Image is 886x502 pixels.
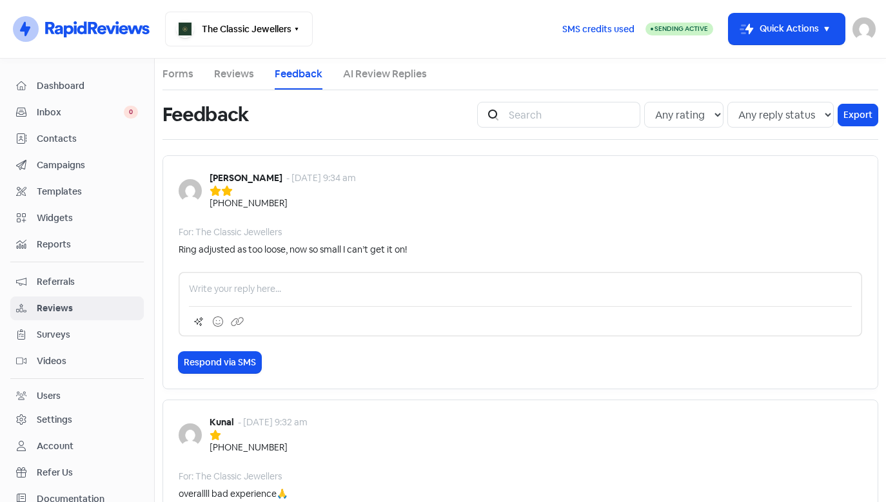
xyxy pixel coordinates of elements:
[37,185,138,198] span: Templates
[210,416,234,428] b: Kunal
[37,159,138,172] span: Campaigns
[10,233,144,256] a: Reports
[10,296,144,320] a: Reviews
[37,439,74,453] div: Account
[37,238,138,251] span: Reports
[179,423,202,447] img: Image
[10,323,144,347] a: Surveys
[551,21,645,35] a: SMS credits used
[37,275,138,289] span: Referrals
[37,132,138,146] span: Contacts
[37,466,138,479] span: Refer Us
[10,180,144,204] a: Templates
[10,127,144,151] a: Contacts
[645,21,713,37] a: Sending Active
[179,352,261,373] button: Respond via SMS
[562,23,635,36] span: SMS credits used
[179,470,282,483] div: For: The Classic Jewellers
[179,179,202,202] img: Image
[729,14,845,44] button: Quick Actions
[10,270,144,294] a: Referrals
[852,17,876,41] img: User
[210,172,282,184] b: [PERSON_NAME]
[10,101,144,124] a: Inbox 0
[37,302,138,315] span: Reviews
[838,104,878,126] a: Export
[10,206,144,230] a: Widgets
[37,328,138,342] span: Surveys
[210,441,288,454] div: [PHONE_NUMBER]
[10,384,144,408] a: Users
[655,24,708,33] span: Sending Active
[238,416,308,429] div: - [DATE] 9:32 am
[179,487,288,501] div: overallll bad experience🙏
[501,102,640,128] input: Search
[10,153,144,177] a: Campaigns
[10,408,144,432] a: Settings
[124,106,138,119] span: 0
[37,354,138,368] span: Videos
[165,12,313,46] button: The Classic Jewellers
[37,79,138,93] span: Dashboard
[10,74,144,98] a: Dashboard
[37,389,61,403] div: Users
[275,66,322,82] a: Feedback
[179,226,282,239] div: For: The Classic Jewellers
[179,243,407,256] div: Ring adjusted as too loose, now so small I can’t get it on!
[210,197,288,210] div: [PHONE_NUMBER]
[162,66,193,82] a: Forms
[37,106,124,119] span: Inbox
[286,171,356,185] div: - [DATE] 9:34 am
[10,349,144,373] a: Videos
[343,66,427,82] a: AI Review Replies
[37,413,72,427] div: Settings
[10,434,144,458] a: Account
[214,66,254,82] a: Reviews
[37,211,138,225] span: Widgets
[10,461,144,485] a: Refer Us
[162,94,248,135] h1: Feedback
